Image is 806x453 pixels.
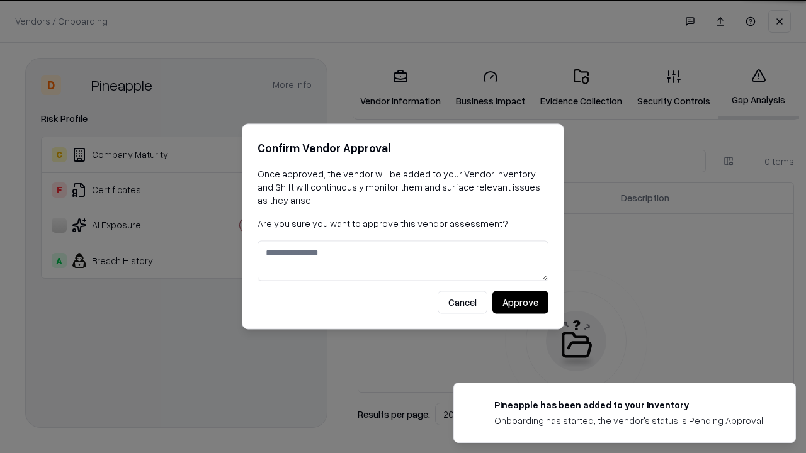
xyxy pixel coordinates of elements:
button: Cancel [438,291,487,314]
div: Pineapple has been added to your inventory [494,398,765,411]
h2: Confirm Vendor Approval [258,139,548,157]
p: Once approved, the vendor will be added to your Vendor Inventory, and Shift will continuously mon... [258,167,548,207]
img: pineappleenergy.com [469,398,484,413]
div: Onboarding has started, the vendor's status is Pending Approval. [494,414,765,427]
p: Are you sure you want to approve this vendor assessment? [258,217,548,230]
button: Approve [492,291,548,314]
